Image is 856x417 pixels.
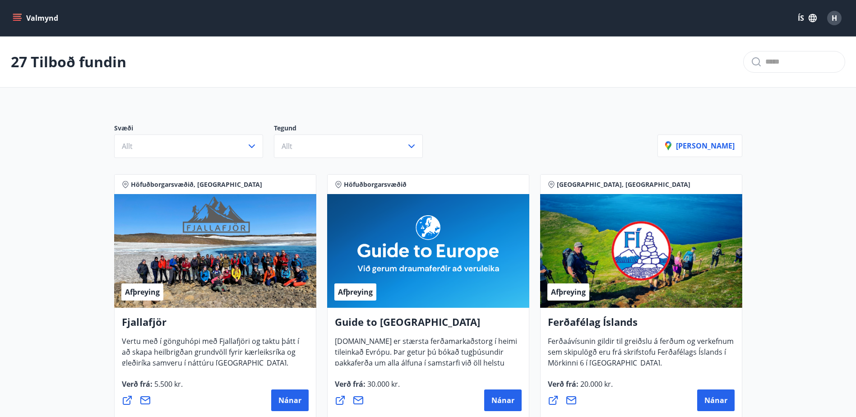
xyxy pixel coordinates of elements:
span: [DOMAIN_NAME] er stærsta ferðamarkaðstorg í heimi tileinkað Evrópu. Þar getur þú bókað tugþúsundi... [335,336,517,397]
span: Höfuðborgarsvæðið, [GEOGRAPHIC_DATA] [131,180,262,189]
button: [PERSON_NAME] [657,134,742,157]
h4: Ferðafélag Íslands [548,315,735,336]
span: 20.000 kr. [578,379,613,389]
span: Afþreying [551,287,586,297]
span: 30.000 kr. [366,379,400,389]
span: Allt [122,141,133,151]
span: Allt [282,141,292,151]
span: Ferðaávísunin gildir til greiðslu á ferðum og verkefnum sem skipulögð eru frá skrifstofu Ferðafél... [548,336,734,375]
span: Afþreying [338,287,373,297]
button: Allt [274,134,423,158]
span: H [832,13,837,23]
button: H [824,7,845,29]
button: ÍS [793,10,822,26]
button: Nánar [697,389,735,411]
span: Verð frá : [548,379,613,396]
span: 5.500 kr. [153,379,183,389]
p: 27 Tilboð fundin [11,52,126,72]
button: Nánar [271,389,309,411]
span: Afþreying [125,287,160,297]
button: Nánar [484,389,522,411]
h4: Guide to [GEOGRAPHIC_DATA] [335,315,522,336]
span: Vertu með í gönguhópi með Fjallafjöri og taktu þátt í að skapa heilbrigðan grundvöll fyrir kærlei... [122,336,299,375]
p: Tegund [274,124,434,134]
span: Nánar [704,395,727,405]
span: [GEOGRAPHIC_DATA], [GEOGRAPHIC_DATA] [557,180,690,189]
span: Nánar [491,395,514,405]
span: Höfuðborgarsvæðið [344,180,407,189]
h4: Fjallafjör [122,315,309,336]
p: Svæði [114,124,274,134]
p: [PERSON_NAME] [665,141,735,151]
span: Verð frá : [335,379,400,396]
button: menu [11,10,62,26]
span: Nánar [278,395,301,405]
button: Allt [114,134,263,158]
span: Verð frá : [122,379,183,396]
